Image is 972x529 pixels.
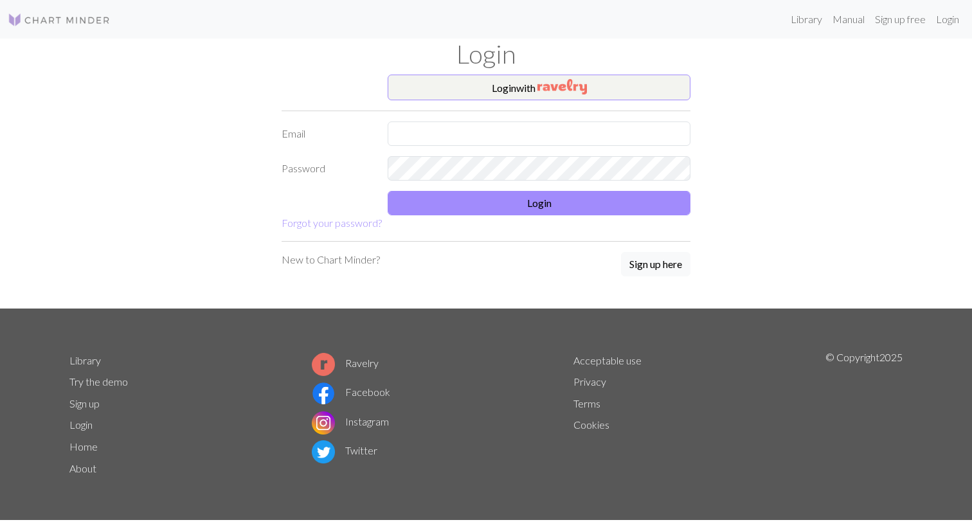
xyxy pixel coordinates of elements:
[69,397,100,409] a: Sign up
[573,397,600,409] a: Terms
[931,6,964,32] a: Login
[388,75,690,100] button: Loginwith
[825,350,903,480] p: © Copyright 2025
[62,39,910,69] h1: Login
[312,382,335,405] img: Facebook logo
[69,440,98,453] a: Home
[312,357,379,369] a: Ravelry
[69,418,93,431] a: Login
[69,375,128,388] a: Try the demo
[282,217,382,229] a: Forgot your password?
[69,354,101,366] a: Library
[312,415,389,427] a: Instagram
[69,462,96,474] a: About
[312,353,335,376] img: Ravelry logo
[573,375,606,388] a: Privacy
[312,440,335,463] img: Twitter logo
[312,386,390,398] a: Facebook
[537,79,587,94] img: Ravelry
[870,6,931,32] a: Sign up free
[312,411,335,435] img: Instagram logo
[274,121,380,146] label: Email
[573,418,609,431] a: Cookies
[8,12,111,28] img: Logo
[274,156,380,181] label: Password
[621,252,690,278] a: Sign up here
[573,354,642,366] a: Acceptable use
[282,252,380,267] p: New to Chart Minder?
[312,444,377,456] a: Twitter
[827,6,870,32] a: Manual
[786,6,827,32] a: Library
[621,252,690,276] button: Sign up here
[388,191,690,215] button: Login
